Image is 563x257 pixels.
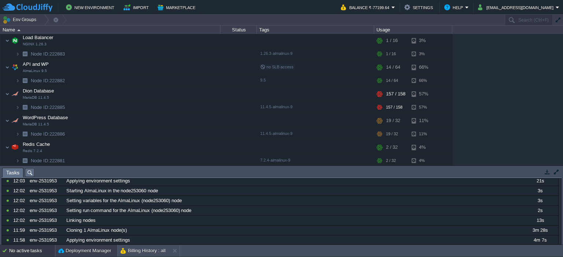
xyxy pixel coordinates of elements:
button: Settings [404,3,435,12]
div: 19 / 32 [386,128,398,140]
img: AMDAwAAAACH5BAEAAAAALAAAAAABAAEAAAICRAEAOw== [10,33,20,48]
span: 222883 [30,51,66,57]
img: AMDAwAAAACH5BAEAAAAALAAAAAABAAEAAAICRAEAOw== [17,29,21,31]
img: AMDAwAAAACH5BAEAAAAALAAAAAABAAEAAAICRAEAOw== [15,128,20,140]
div: 3% [412,48,435,60]
div: 2 / 32 [386,140,398,155]
div: 14 / 64 [386,60,400,75]
div: 12:02 [13,186,27,196]
div: 3s [522,186,558,196]
span: Starting AlmaLinux in the node253060 node [66,188,158,194]
span: AlmaLinux 9.5 [23,69,47,73]
div: 3s [522,196,558,205]
span: Applying environment settings [66,237,130,243]
div: 157 / 158 [386,87,405,101]
a: Node ID:222881 [30,158,66,164]
span: MariaDB 11.4.5 [23,95,49,100]
span: 7.2.4-almalinux-9 [260,158,290,162]
div: No active tasks [9,245,55,257]
span: 9.5 [260,78,266,82]
span: Node ID: [31,131,49,137]
div: 2s [522,206,558,215]
div: 12:02 [13,206,27,215]
button: Help [444,3,465,12]
img: AMDAwAAAACH5BAEAAAAALAAAAAABAAEAAAICRAEAOw== [15,155,20,166]
div: 1 / 16 [386,48,396,60]
span: 1.26.3-almalinux-9 [260,51,292,56]
button: Billing History : all [121,247,166,254]
div: 3% [412,33,435,48]
div: 157 / 158 [386,102,402,113]
div: env-2531953 [28,235,64,245]
div: env-2531953 [28,186,64,196]
span: Node ID: [31,105,49,110]
button: Deployment Manager [58,247,111,254]
img: AMDAwAAAACH5BAEAAAAALAAAAAABAAEAAAICRAEAOw== [20,48,30,60]
a: Node ID:222885 [30,104,66,110]
div: 11% [412,128,435,140]
img: AMDAwAAAACH5BAEAAAAALAAAAAABAAEAAAICRAEAOw== [5,113,10,128]
div: 1 / 16 [386,33,398,48]
div: 14 / 64 [386,75,398,86]
a: Node ID:222883 [30,51,66,57]
div: 4% [412,155,435,166]
span: API and WP [22,61,50,67]
img: AMDAwAAAACH5BAEAAAAALAAAAAABAAEAAAICRAEAOw== [10,87,20,101]
span: Node ID: [31,78,49,83]
button: New Environment [66,3,117,12]
img: AMDAwAAAACH5BAEAAAAALAAAAAABAAEAAAICRAEAOw== [15,75,20,86]
button: [EMAIL_ADDRESS][DOMAIN_NAME] [478,3,556,12]
a: Dion DatabaseMariaDB 11.4.5 [22,88,55,94]
span: Tasks [6,168,19,177]
img: AMDAwAAAACH5BAEAAAAALAAAAAABAAEAAAICRAEAOw== [20,128,30,140]
a: Load BalancerNGINX 1.26.3 [22,35,54,40]
img: AMDAwAAAACH5BAEAAAAALAAAAAABAAEAAAICRAEAOw== [5,60,10,75]
span: 222886 [30,131,66,137]
img: AMDAwAAAACH5BAEAAAAALAAAAAABAAEAAAICRAEAOw== [10,140,20,155]
span: Node ID: [31,51,49,57]
button: Balance ₹-77199.64 [341,3,391,12]
div: env-2531953 [28,176,64,186]
span: Redis Cache [22,141,51,147]
img: AMDAwAAAACH5BAEAAAAALAAAAAABAAEAAAICRAEAOw== [10,113,20,128]
img: AMDAwAAAACH5BAEAAAAALAAAAAABAAEAAAICRAEAOw== [5,140,10,155]
div: 13s [522,216,558,225]
a: Node ID:222882 [30,78,66,84]
img: AMDAwAAAACH5BAEAAAAALAAAAAABAAEAAAICRAEAOw== [10,60,20,75]
div: Status [221,26,257,34]
a: Redis CacheRedis 7.2.4 [22,141,51,147]
div: 4% [412,140,435,155]
div: 3m 28s [522,226,558,235]
img: AMDAwAAAACH5BAEAAAAALAAAAAABAAEAAAICRAEAOw== [20,75,30,86]
img: AMDAwAAAACH5BAEAAAAALAAAAAABAAEAAAICRAEAOw== [20,155,30,166]
span: MariaDB 11.4.5 [23,122,49,126]
img: CloudJiffy [3,3,52,12]
div: 19 / 32 [386,113,400,128]
a: WordPress DatabaseMariaDB 11.4.5 [22,115,69,120]
div: env-2531953 [28,206,64,215]
span: 11.4.5-almalinux-9 [260,105,292,109]
span: Node ID: [31,158,49,163]
span: NGINX 1.26.3 [23,42,47,46]
div: Usage [375,26,452,34]
span: Load Balancer [22,34,54,41]
span: Setting variables for the AlmaLinux (node253060) node [66,197,182,204]
div: 11% [412,113,435,128]
div: 12:03 [13,176,27,186]
div: 11:58 [13,235,27,245]
div: 4m 7s [522,235,558,245]
img: AMDAwAAAACH5BAEAAAAALAAAAAABAAEAAAICRAEAOw== [5,33,10,48]
div: env-2531953 [28,196,64,205]
img: AMDAwAAAACH5BAEAAAAALAAAAAABAAEAAAICRAEAOw== [20,102,30,113]
div: Name [1,26,220,34]
span: Cloning 1 AlmaLinux node(s) [66,227,127,234]
div: env-2531953 [28,216,64,225]
div: 66% [412,75,435,86]
div: Tags [257,26,374,34]
span: 222882 [30,78,66,84]
div: 57% [412,87,435,101]
a: API and WPAlmaLinux 9.5 [22,61,50,67]
span: WordPress Database [22,114,69,121]
span: Dion Database [22,88,55,94]
span: 11.4.5-almalinux-9 [260,131,292,136]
